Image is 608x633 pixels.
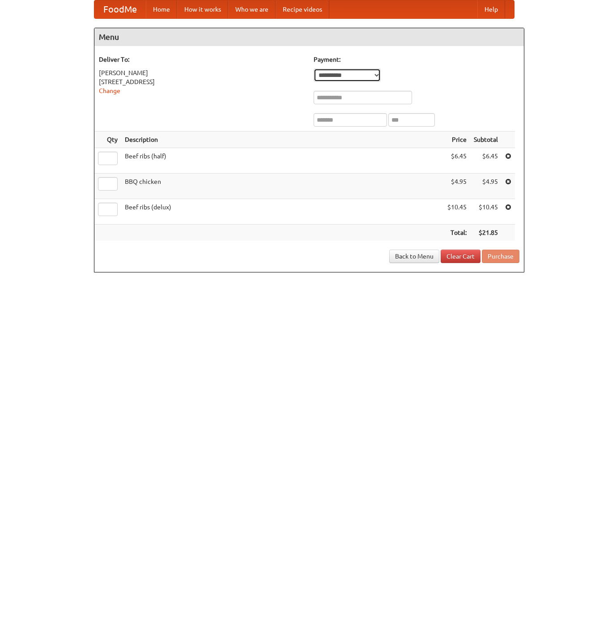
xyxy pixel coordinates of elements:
td: $6.45 [444,148,470,174]
a: Back to Menu [389,250,439,263]
th: Subtotal [470,132,502,148]
a: FoodMe [94,0,146,18]
td: $10.45 [444,199,470,225]
th: Description [121,132,444,148]
th: Price [444,132,470,148]
a: How it works [177,0,228,18]
td: $4.95 [444,174,470,199]
a: Help [477,0,505,18]
th: Qty [94,132,121,148]
td: $6.45 [470,148,502,174]
td: Beef ribs (delux) [121,199,444,225]
a: Change [99,87,120,94]
h5: Deliver To: [99,55,305,64]
h4: Menu [94,28,524,46]
h5: Payment: [314,55,519,64]
button: Purchase [482,250,519,263]
th: $21.85 [470,225,502,241]
div: [STREET_ADDRESS] [99,77,305,86]
div: [PERSON_NAME] [99,68,305,77]
a: Who we are [228,0,276,18]
a: Home [146,0,177,18]
td: Beef ribs (half) [121,148,444,174]
a: Recipe videos [276,0,329,18]
td: $10.45 [470,199,502,225]
a: Clear Cart [441,250,480,263]
td: $4.95 [470,174,502,199]
th: Total: [444,225,470,241]
td: BBQ chicken [121,174,444,199]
